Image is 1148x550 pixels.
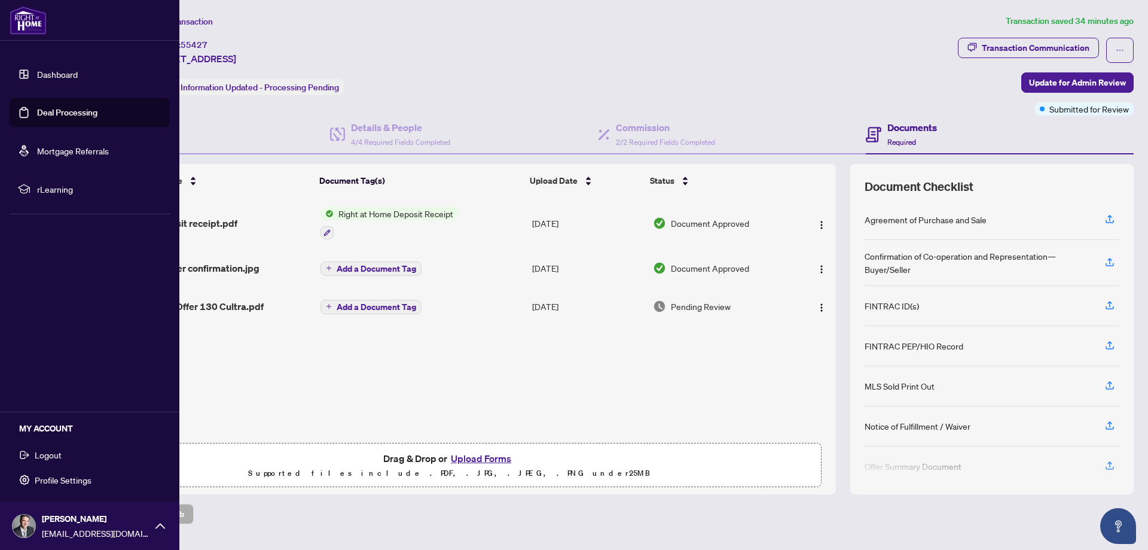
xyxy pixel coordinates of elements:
[653,300,666,313] img: Document Status
[326,265,332,271] span: plus
[320,207,458,239] button: Status IconRight at Home Deposit Receipt
[131,299,264,314] span: Accepted Offer 130 Cultra.pdf
[320,262,422,276] button: Add a Document Tag
[887,120,937,135] h4: Documents
[982,38,1089,57] div: Transaction Communication
[865,379,935,393] div: MLS Sold Print Out
[37,69,78,80] a: Dashboard
[671,300,731,313] span: Pending Review
[334,207,458,220] span: Right at Home Deposit Receipt
[1029,73,1126,92] span: Update for Admin Review
[126,164,315,197] th: (3) File Name
[351,138,450,147] span: 4/4 Required Fields Completed
[865,213,987,226] div: Agreement of Purchase and Sale
[37,183,161,196] span: rLearning
[616,138,715,147] span: 2/2 Required Fields Completed
[10,445,170,465] button: Logout
[527,249,648,287] td: [DATE]
[812,259,831,278] button: Logo
[181,39,207,50] span: 55427
[817,220,826,230] img: Logo
[958,38,1099,58] button: Transaction Communication
[650,174,674,187] span: Status
[326,303,332,309] span: plus
[131,216,237,230] span: RAH deposit receipt.pdf
[1100,508,1136,544] button: Open asap
[865,178,973,195] span: Document Checklist
[84,466,814,481] p: Supported files include .PDF, .JPG, .JPEG, .PNG under 25 MB
[525,164,645,197] th: Upload Date
[383,451,515,466] span: Drag & Drop or
[37,145,109,156] a: Mortgage Referrals
[351,120,450,135] h4: Details & People
[527,287,648,326] td: [DATE]
[865,420,970,433] div: Notice of Fulfillment / Waiver
[887,138,916,147] span: Required
[447,451,515,466] button: Upload Forms
[77,443,821,488] span: Drag & Drop orUpload FormsSupported files include .PDF, .JPG, .JPEG, .PNG under25MB
[817,265,826,274] img: Logo
[812,214,831,233] button: Logo
[320,300,422,314] button: Add a Document Tag
[315,164,525,197] th: Document Tag(s)
[527,197,648,249] td: [DATE]
[817,303,826,312] img: Logo
[1006,14,1134,28] article: Transaction saved 34 minutes ago
[320,207,334,220] img: Status Icon
[671,217,749,230] span: Document Approved
[320,260,422,276] button: Add a Document Tag
[671,262,749,275] span: Document Approved
[320,299,422,314] button: Add a Document Tag
[19,422,170,435] h5: MY ACCOUNT
[653,262,666,275] img: Document Status
[131,261,259,275] span: wire transfer confirmation.jpg
[865,339,963,353] div: FINTRAC PEP/HIO Record
[337,265,416,273] span: Add a Document Tag
[35,445,62,464] span: Logout
[616,120,715,135] h4: Commission
[181,82,339,93] span: Information Updated - Processing Pending
[645,164,791,197] th: Status
[148,79,344,95] div: Status:
[812,297,831,316] button: Logo
[149,16,213,27] span: View Transaction
[865,299,919,312] div: FINTRAC ID(s)
[10,6,47,35] img: logo
[653,217,666,230] img: Document Status
[1021,72,1134,93] button: Update for Admin Review
[865,460,961,473] div: Offer Summary Document
[35,470,91,490] span: Profile Settings
[865,250,1091,276] div: Confirmation of Co-operation and Representation—Buyer/Seller
[42,527,149,540] span: [EMAIL_ADDRESS][DOMAIN_NAME]
[37,107,97,118] a: Deal Processing
[13,515,35,537] img: Profile Icon
[10,470,170,490] button: Profile Settings
[530,174,578,187] span: Upload Date
[1116,46,1124,54] span: ellipsis
[42,512,149,525] span: [PERSON_NAME]
[148,51,236,66] span: [STREET_ADDRESS]
[1049,102,1129,116] span: Submitted for Review
[337,303,416,311] span: Add a Document Tag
